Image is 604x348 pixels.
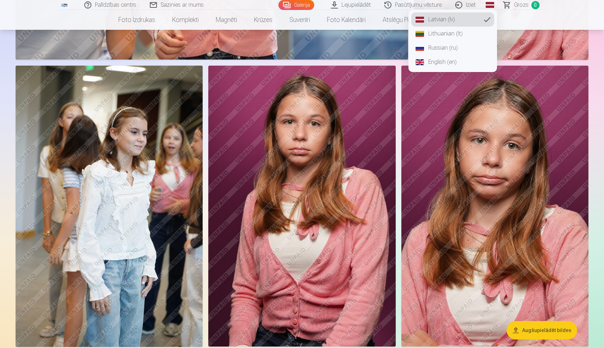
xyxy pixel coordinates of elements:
a: Latvian (lv) [411,12,494,27]
img: /fa1 [61,3,68,7]
nav: Global [408,10,497,72]
a: Lithuanian (lt) [411,27,494,41]
a: Foto izdrukas [110,10,164,30]
a: Suvenīri [281,10,318,30]
a: Russian (ru) [411,41,494,55]
a: Atslēgu piekariņi [374,10,434,30]
a: Krūzes [245,10,281,30]
a: Komplekti [164,10,207,30]
a: English (en) [411,55,494,69]
span: 0 [531,1,540,9]
a: Foto kalendāri [318,10,374,30]
a: Magnēti [207,10,245,30]
span: Grozs [514,1,529,9]
button: Augšupielādēt bildes [507,321,577,339]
